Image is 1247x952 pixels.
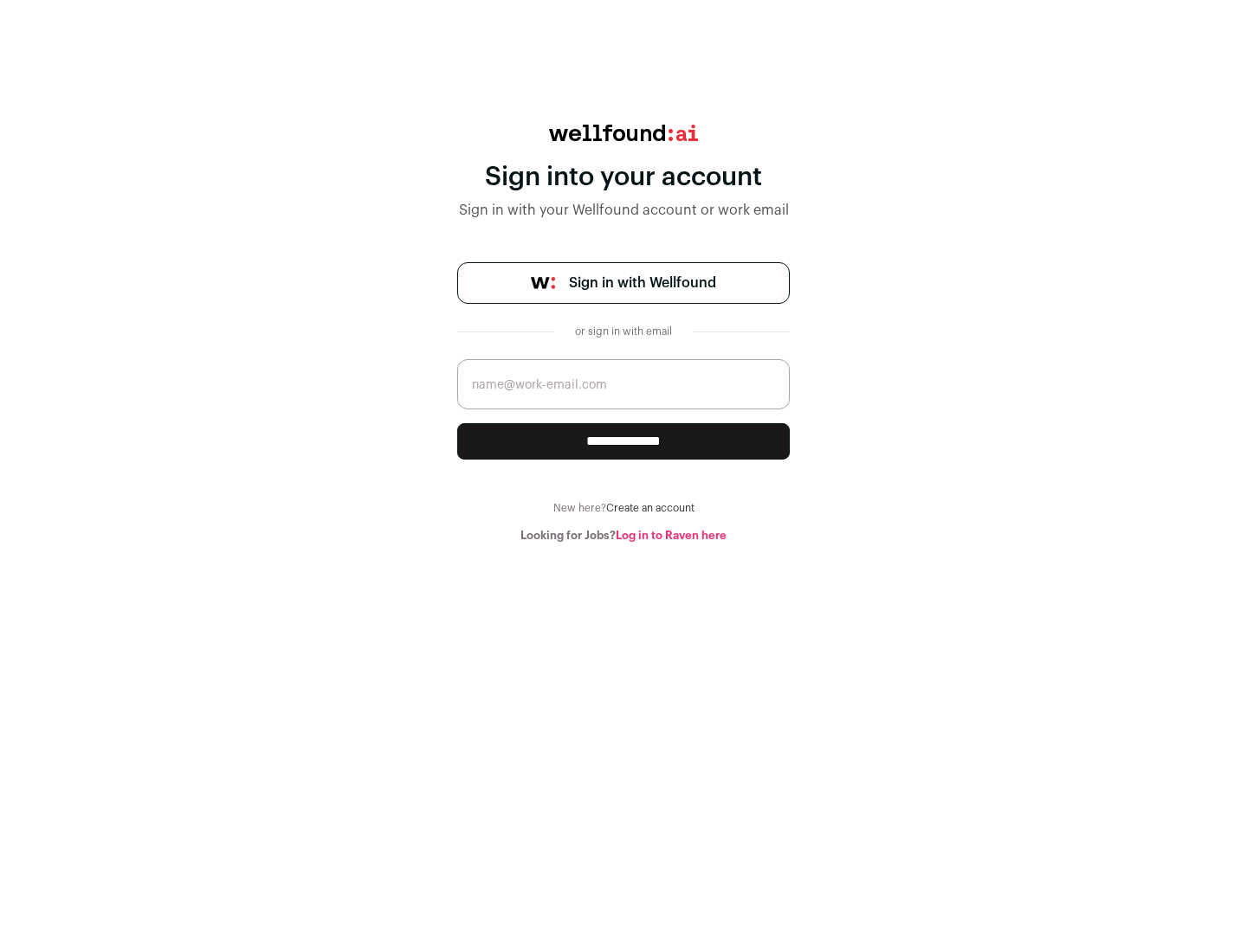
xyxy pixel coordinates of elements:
[457,501,790,515] div: New here?
[457,529,790,543] div: Looking for Jobs?
[457,162,790,193] div: Sign into your account
[531,277,555,289] img: wellfound-symbol-flush-black-fb3c872781a75f747ccb3a119075da62bfe97bd399995f84a933054e44a575c4.png
[568,325,679,338] div: or sign in with email
[569,273,716,293] span: Sign in with Wellfound
[549,125,698,141] img: wellfound:ai
[457,359,790,409] input: name@work-email.com
[616,530,727,541] a: Log in to Raven here
[457,200,790,221] div: Sign in with your Wellfound account or work email
[606,503,695,513] a: Create an account
[457,262,790,304] a: Sign in with Wellfound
